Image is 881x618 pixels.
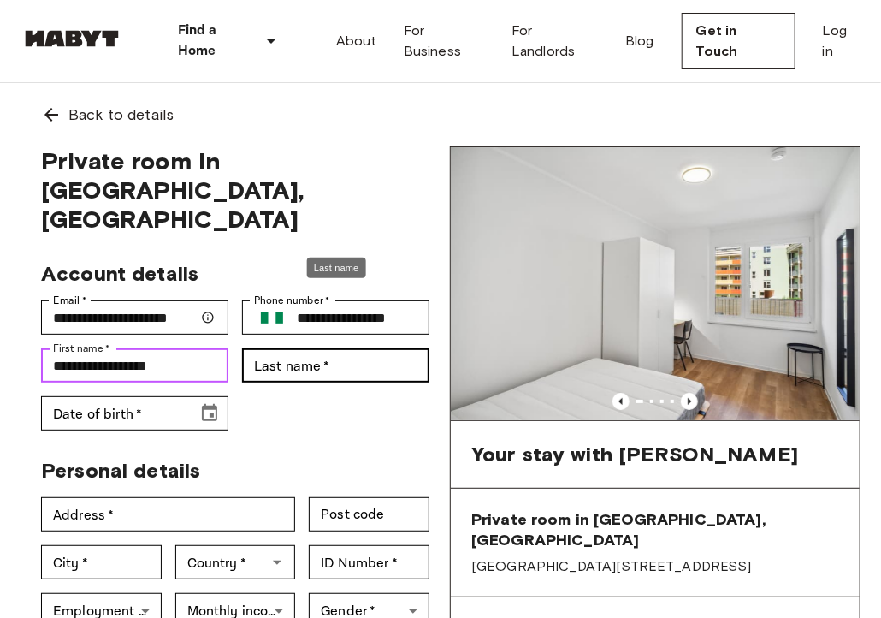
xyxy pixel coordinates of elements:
[41,261,198,286] span: Account details
[265,550,289,574] button: Open
[21,83,860,146] a: Back to details
[41,348,228,383] div: First name
[471,557,839,576] span: [GEOGRAPHIC_DATA][STREET_ADDRESS]
[68,104,174,126] span: Back to details
[254,293,330,308] label: Phone number
[201,311,215,324] svg: Make sure your email is correct — we'll send your booking details there.
[254,300,290,336] button: Select country
[823,21,860,62] a: Log in
[41,300,228,335] div: Email
[471,509,839,550] span: Private room in [GEOGRAPHIC_DATA], [GEOGRAPHIC_DATA]
[612,393,630,410] button: Previous image
[41,545,162,579] div: City
[178,21,254,62] p: Find a Home
[681,393,698,410] button: Previous image
[41,146,429,234] span: Private room in [GEOGRAPHIC_DATA], [GEOGRAPHIC_DATA]
[309,545,429,579] div: ID Number
[53,341,110,356] label: First name
[404,21,484,62] a: For Business
[53,293,86,308] label: Email
[336,31,376,51] a: About
[471,442,798,467] span: Your stay with [PERSON_NAME]
[309,497,429,532] div: Post code
[451,147,860,420] img: Marketing picture of unit AT-21-001-041-02
[192,396,227,431] button: Choose date
[242,348,429,383] div: Last name
[307,257,366,278] div: Last name
[21,30,123,47] img: Habyt
[625,31,654,51] a: Blog
[261,312,283,324] img: Nigeria
[682,13,795,69] a: Get in Touch
[41,497,295,532] div: Address
[511,21,598,62] a: For Landlords
[41,458,200,483] span: Personal details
